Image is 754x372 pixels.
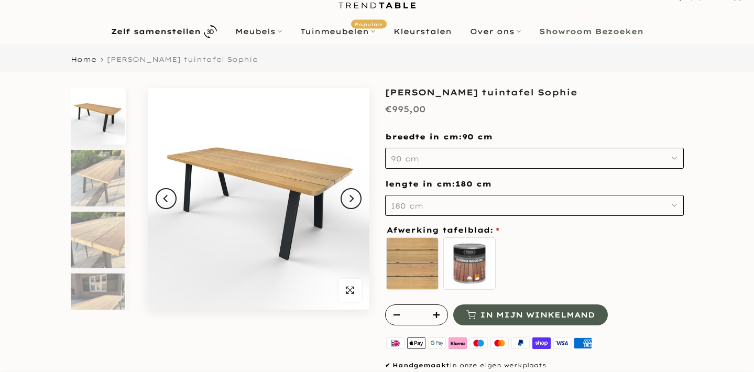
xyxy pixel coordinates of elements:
[427,336,447,350] img: google pay
[156,188,177,209] button: Previous
[1,319,53,371] iframe: toggle-frame
[385,195,684,216] button: 180 cm
[385,148,684,169] button: 90 cm
[102,23,226,41] a: Zelf samenstellen
[510,336,531,350] img: paypal
[552,336,573,350] img: visa
[468,336,489,350] img: maestro
[71,88,125,145] img: Tuintafel rechthoek iroko hout stalen trapezium poten
[291,25,384,38] a: TuinmeubelenPopulair
[226,25,291,38] a: Meubels
[455,179,491,190] span: 180 cm
[531,336,552,350] img: shopify pay
[341,188,362,209] button: Next
[107,55,258,63] span: [PERSON_NAME] tuintafel Sophie
[462,132,493,143] span: 90 cm
[539,28,643,35] b: Showroom Bezoeken
[387,226,499,234] span: Afwerking tafelblad:
[461,25,530,38] a: Over ons
[351,20,387,29] span: Populair
[385,336,406,350] img: ideal
[447,336,468,350] img: klarna
[406,336,427,350] img: apple pay
[392,362,450,369] strong: Handgemaakt
[385,132,493,141] span: breedte in cm:
[385,88,684,96] h1: [PERSON_NAME] tuintafel Sophie
[391,154,419,163] span: 90 cm
[111,28,201,35] b: Zelf samenstellen
[573,336,594,350] img: american express
[384,25,461,38] a: Kleurstalen
[385,179,491,189] span: lengte in cm:
[391,201,423,211] span: 180 cm
[71,56,96,63] a: Home
[385,360,684,371] p: in onze eigen werkplaats
[385,362,390,369] strong: ✔
[489,336,510,350] img: master
[530,25,652,38] a: Showroom Bezoeken
[148,88,369,310] img: Tuintafel rechthoek iroko hout stalen trapezium poten
[385,102,425,117] div: €995,00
